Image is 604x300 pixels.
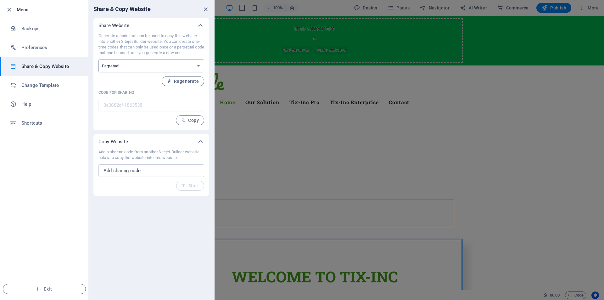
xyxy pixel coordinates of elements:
[17,6,83,14] h6: Menu
[21,82,80,89] h6: Change Template
[167,79,199,84] span: Regenerate
[3,284,86,294] button: Exit
[202,5,209,13] button: close
[141,3,438,47] div: Drop content here
[98,90,204,95] p: Code for sharing
[98,149,204,161] p: Add a sharing code from another Sitejet Builder website below to copy the website into this website.
[21,25,80,32] h6: Backups
[0,95,88,114] a: Help
[93,18,209,33] div: Share Website
[181,118,199,123] span: Copy
[21,63,80,70] h6: Share & Copy Website
[98,33,204,56] p: Generate a code that can be used to copy this website into another Sitejet Builder website. You c...
[98,22,129,29] p: Share Website
[176,115,204,125] button: Copy
[21,44,80,51] h6: Preferences
[8,286,81,292] span: Exit
[21,119,80,127] h6: Shortcuts
[289,30,324,39] span: Paste clipboard
[93,5,151,13] h6: Share & Copy Website
[162,76,204,86] button: Regenerate
[98,164,204,177] input: Add sharing code
[98,139,128,145] p: Copy Website
[255,30,287,39] span: Add elements
[21,100,80,108] h6: Help
[93,134,209,149] div: Copy Website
